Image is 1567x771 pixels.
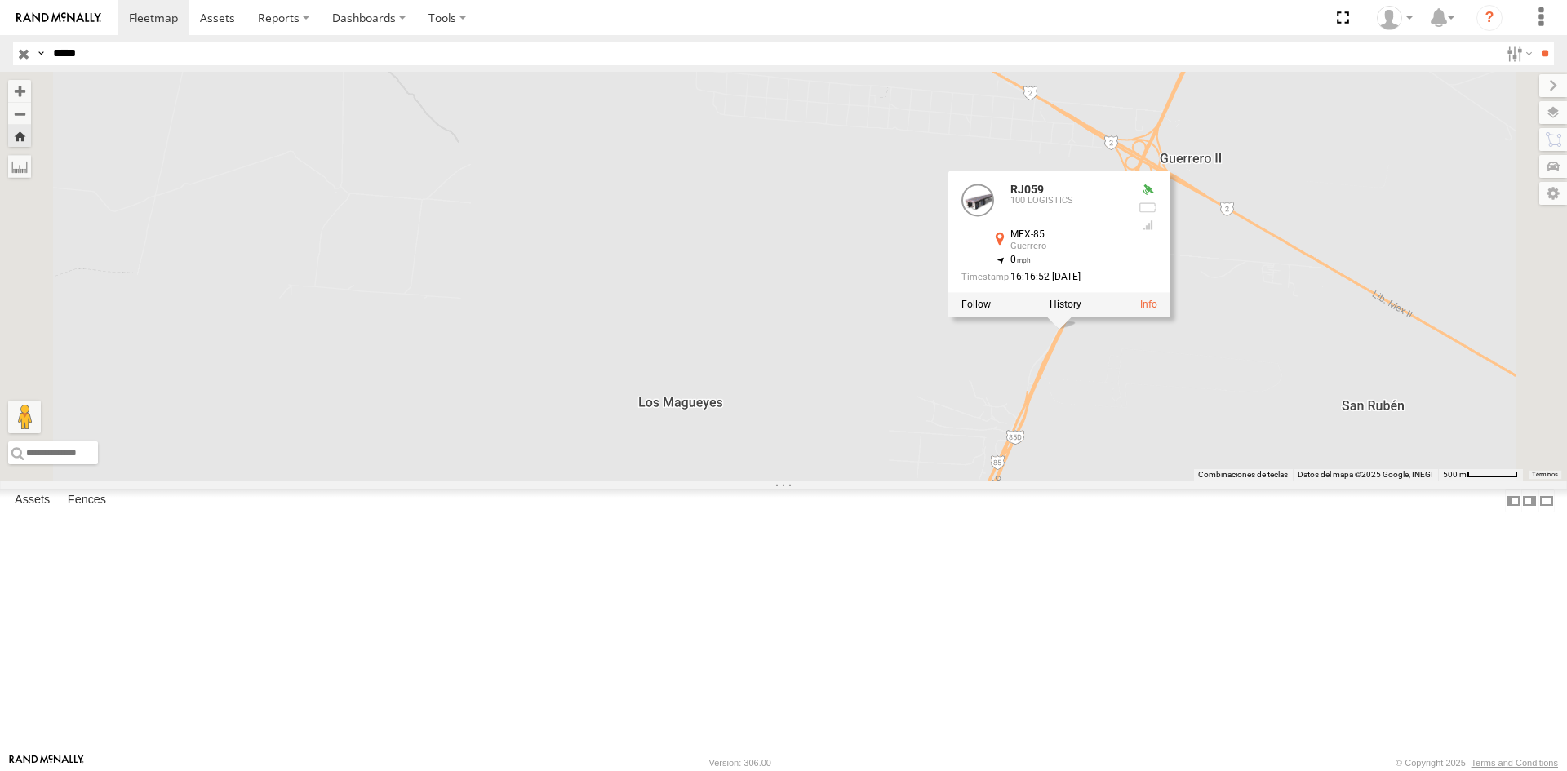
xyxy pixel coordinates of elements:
[1521,489,1538,512] label: Dock Summary Table to the Right
[8,102,31,125] button: Zoom out
[1010,196,1125,206] div: 100 LOGISTICS
[1010,241,1125,251] div: Guerrero
[1500,42,1535,65] label: Search Filter Options
[8,401,41,433] button: Arrastra al hombrecito al mapa para abrir Street View
[1443,470,1467,479] span: 500 m
[1140,299,1157,310] a: View Asset Details
[8,155,31,178] label: Measure
[1538,489,1555,512] label: Hide Summary Table
[961,272,1125,282] div: Date/time of location update
[1298,470,1433,479] span: Datos del mapa ©2025 Google, INEGI
[7,490,58,512] label: Assets
[16,12,101,24] img: rand-logo.svg
[34,42,47,65] label: Search Query
[961,299,991,310] label: Realtime tracking of Asset
[60,490,114,512] label: Fences
[1476,5,1503,31] i: ?
[1532,472,1558,478] a: Términos (se abre en una nueva pestaña)
[1138,219,1157,232] div: Last Event GSM Signal Strength
[1010,254,1031,265] span: 0
[961,184,994,216] a: View Asset Details
[1010,183,1044,196] a: RJ059
[1138,184,1157,197] div: Valid GPS Fix
[1505,489,1521,512] label: Dock Summary Table to the Left
[1010,229,1125,240] div: MEX-85
[709,758,771,768] div: Version: 306.00
[1138,201,1157,214] div: No battery health information received from this device.
[1539,182,1567,205] label: Map Settings
[1438,469,1523,481] button: Escala del mapa: 500 m por 59 píxeles
[1371,6,1418,30] div: Josue Jimenez
[8,80,31,102] button: Zoom in
[9,755,84,771] a: Visit our Website
[1396,758,1558,768] div: © Copyright 2025 -
[1198,469,1288,481] button: Combinaciones de teclas
[8,125,31,147] button: Zoom Home
[1472,758,1558,768] a: Terms and Conditions
[1050,299,1081,310] label: View Asset History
